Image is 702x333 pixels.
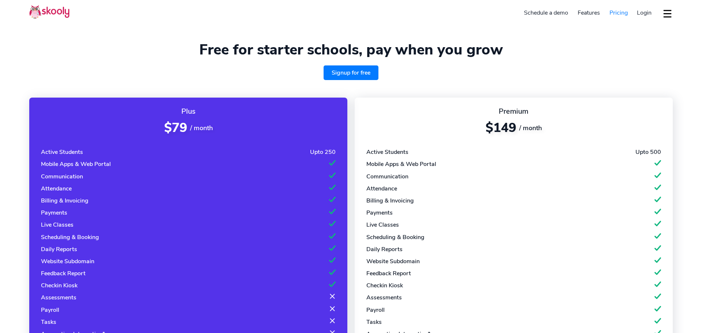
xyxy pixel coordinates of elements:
[366,318,382,326] div: Tasks
[366,185,397,193] div: Attendance
[366,306,385,314] div: Payroll
[366,221,399,229] div: Live Classes
[41,185,72,193] div: Attendance
[366,294,402,302] div: Assessments
[41,318,56,326] div: Tasks
[366,173,408,181] div: Communication
[662,5,673,22] button: dropdown menu
[366,245,403,253] div: Daily Reports
[41,245,77,253] div: Daily Reports
[41,306,59,314] div: Payroll
[635,148,661,156] div: Upto 500
[605,7,633,19] a: Pricing
[41,106,336,116] div: Plus
[41,209,67,217] div: Payments
[41,269,86,277] div: Feedback Report
[41,148,83,156] div: Active Students
[366,209,393,217] div: Payments
[29,41,673,58] h1: Free for starter schools, pay when you grow
[573,7,605,19] a: Features
[366,269,411,277] div: Feedback Report
[366,106,661,116] div: Premium
[632,7,656,19] a: Login
[41,257,94,265] div: Website Subdomain
[41,281,78,290] div: Checkin Kiosk
[366,160,436,168] div: Mobile Apps & Web Portal
[366,281,403,290] div: Checkin Kiosk
[41,233,99,241] div: Scheduling & Booking
[637,9,652,17] span: Login
[366,148,408,156] div: Active Students
[41,294,76,302] div: Assessments
[190,124,213,132] span: / month
[29,5,69,19] img: Skooly
[366,197,414,205] div: Billing & Invoicing
[609,9,628,17] span: Pricing
[41,197,88,205] div: Billing & Invoicing
[310,148,336,156] div: Upto 250
[520,7,573,19] a: Schedule a demo
[324,65,378,80] a: Signup for free
[486,119,516,136] span: $149
[41,221,73,229] div: Live Classes
[366,233,424,241] div: Scheduling & Booking
[366,257,420,265] div: Website Subdomain
[41,173,83,181] div: Communication
[519,124,542,132] span: / month
[164,119,187,136] span: $79
[41,160,111,168] div: Mobile Apps & Web Portal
